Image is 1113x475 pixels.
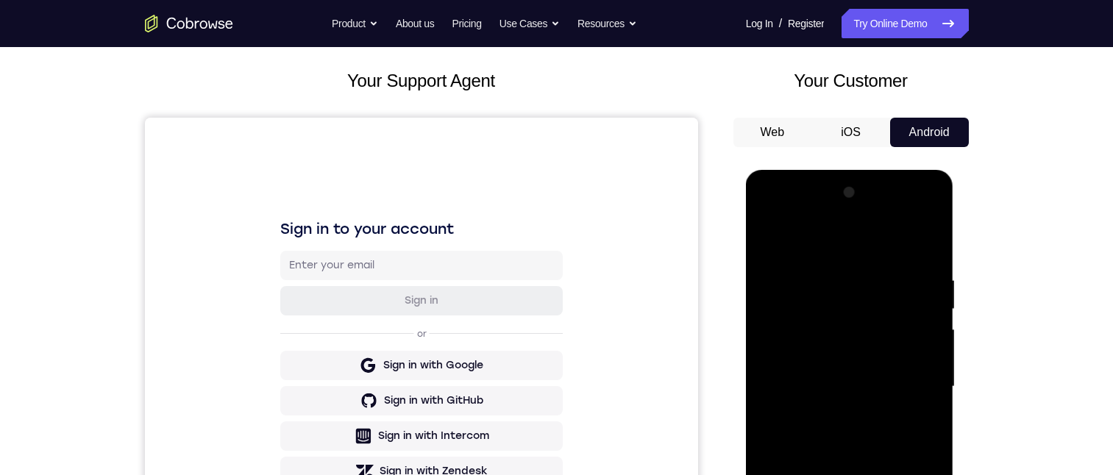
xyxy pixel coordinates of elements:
[135,233,418,262] button: Sign in with Google
[135,304,418,333] button: Sign in with Intercom
[811,118,890,147] button: iOS
[269,210,285,222] p: or
[238,240,338,255] div: Sign in with Google
[249,381,353,391] a: Create a new account
[135,380,418,392] p: Don't have an account?
[452,9,481,38] a: Pricing
[577,9,637,38] button: Resources
[135,268,418,298] button: Sign in with GitHub
[842,9,968,38] a: Try Online Demo
[779,15,782,32] span: /
[890,118,969,147] button: Android
[788,9,824,38] a: Register
[235,346,343,361] div: Sign in with Zendesk
[746,9,773,38] a: Log In
[233,311,344,326] div: Sign in with Intercom
[145,68,698,94] h2: Your Support Agent
[733,68,969,94] h2: Your Customer
[239,276,338,290] div: Sign in with GitHub
[733,118,812,147] button: Web
[332,9,378,38] button: Product
[135,339,418,368] button: Sign in with Zendesk
[396,9,434,38] a: About us
[499,9,560,38] button: Use Cases
[145,15,233,32] a: Go to the home page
